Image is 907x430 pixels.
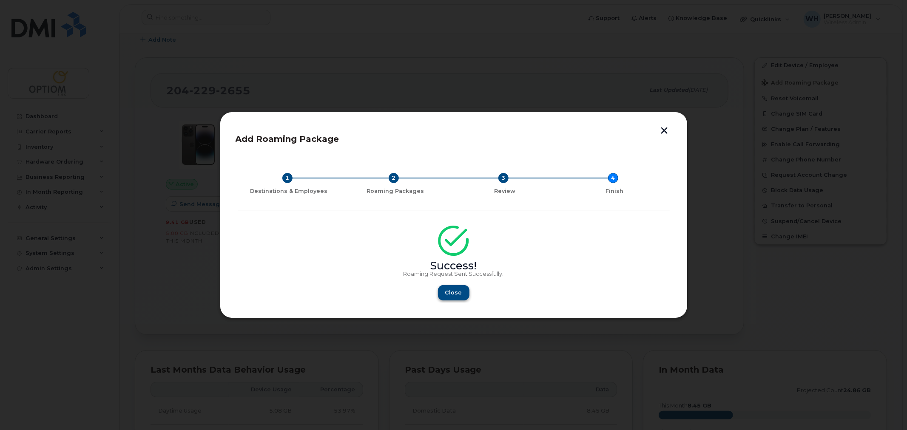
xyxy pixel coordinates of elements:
div: 2 [389,173,399,183]
span: Add Roaming Package [236,134,339,144]
div: Roaming Packages [344,188,447,195]
p: Roaming Request Sent Successfully. [238,271,670,277]
div: 1 [282,173,293,183]
div: Review [454,188,557,195]
button: Close [438,285,469,300]
div: Success! [238,263,670,269]
div: Destinations & Employees [241,188,337,195]
span: Close [445,289,462,297]
div: 3 [498,173,509,183]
